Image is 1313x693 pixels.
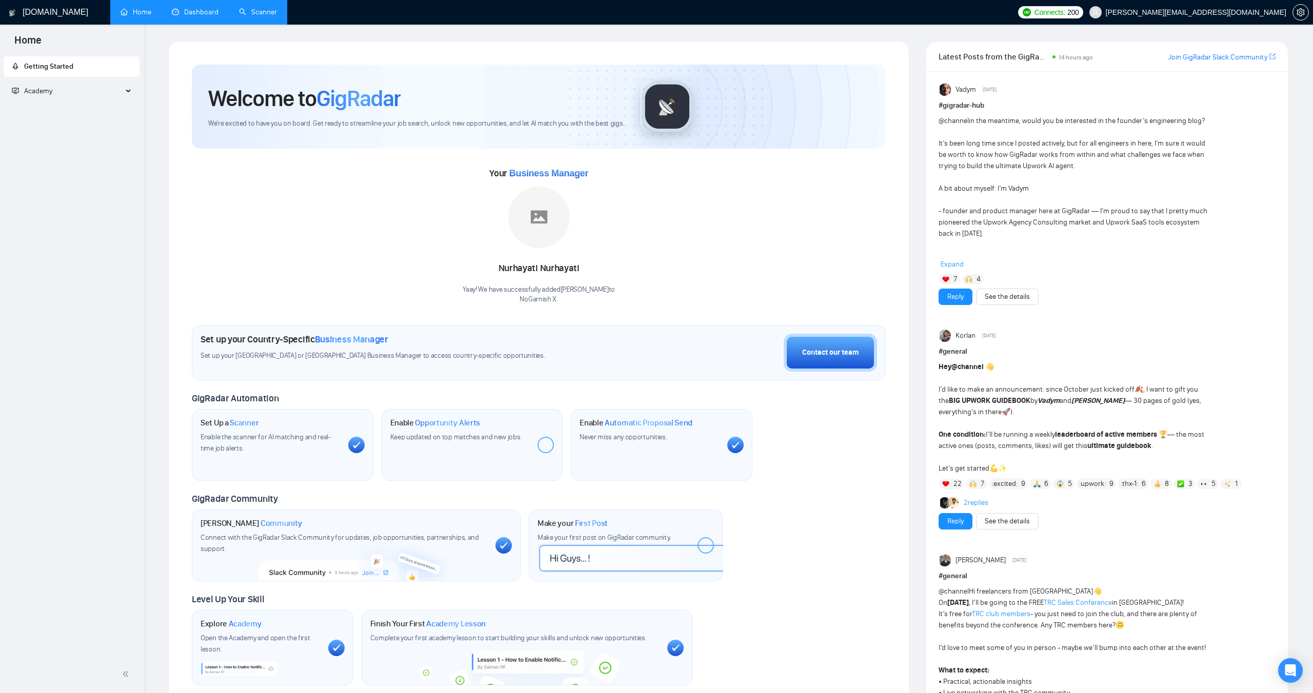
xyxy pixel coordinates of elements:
span: GigRadar Community [192,493,278,504]
span: 💪 [989,464,998,473]
a: Reply [947,516,964,527]
span: Latest Posts from the GigRadar Community [939,50,1049,63]
button: See the details [976,289,1039,305]
span: Scanner [230,418,258,428]
span: 22 [953,479,962,489]
div: Nurhayati Nurhayati [463,260,615,277]
span: 1 [1235,479,1238,489]
span: 🙃 [1116,621,1124,629]
a: TRC club members [972,609,1030,618]
h1: Enable [580,418,692,428]
span: Community [261,518,302,528]
span: 🏆 [1159,430,1167,439]
h1: [PERSON_NAME] [201,518,302,528]
img: placeholder.png [508,187,570,248]
span: Getting Started [24,62,73,71]
span: 6 [1044,479,1048,489]
span: [DATE] [1012,556,1026,565]
div: in the meantime, would you be interested in the founder’s engineering blog? It’s been long time s... [939,115,1208,341]
button: See the details [976,513,1039,529]
span: Connect with the GigRadar Slack Community for updates, job opportunities, partnerships, and support. [201,533,479,553]
img: 👍 [1154,480,1161,487]
span: Home [6,33,50,54]
span: :upwork: [1079,478,1106,490]
span: 7 [981,479,984,489]
img: slackcommunity-bg.png [258,534,455,581]
a: See the details [985,291,1030,302]
span: Set up your [GEOGRAPHIC_DATA] or [GEOGRAPHIC_DATA] Business Manager to access country-specific op... [201,351,607,361]
div: Open Intercom Messenger [1278,658,1303,683]
span: 4 [977,274,981,284]
span: Academy [229,619,262,629]
span: GigRadar Automation [192,393,278,404]
a: export [1269,52,1276,62]
span: @channel [951,362,984,371]
span: Level Up Your Skill [192,594,264,605]
img: upwork-logo.png [1023,8,1031,16]
h1: Enable [390,418,481,428]
a: homeHome [121,8,151,16]
a: Reply [947,291,964,302]
div: Contact our team [802,347,859,358]
img: 🙌 [965,276,972,283]
span: 6 [1142,479,1146,489]
span: 🚀 [1002,407,1010,416]
img: Korlan [940,330,952,342]
span: 🍂 [1135,385,1143,394]
span: @channel [939,116,969,125]
a: Join GigRadar Slack Community [1168,52,1267,63]
span: setting [1293,8,1308,16]
span: [DATE] [983,85,997,94]
span: Academy Lesson [426,619,486,629]
span: Automatic Proposal Send [605,418,692,428]
a: See the details [985,516,1030,527]
h1: Finish Your First [370,619,486,629]
img: ✅ [1177,480,1184,487]
span: 200 [1067,7,1079,18]
span: 3 [1188,479,1192,489]
h1: # general [939,570,1276,582]
span: @channel [939,587,969,596]
button: Reply [939,513,972,529]
img: 😱 [1057,480,1064,487]
span: Make your first post on GigRadar community. [538,533,671,542]
a: TRC Sales Conference [1044,598,1112,607]
strong: BIG UPWORK GUIDEBOOK [949,396,1030,405]
span: Never miss any opportunities. [580,433,667,441]
span: [PERSON_NAME] [956,555,1006,566]
strong: leaderboard of active members [1055,430,1157,439]
span: 9 [1109,479,1113,489]
img: ❤️ [942,480,949,487]
a: dashboardDashboard [172,8,218,16]
button: Contact our team [784,334,877,372]
p: NoGarnish X . [463,295,615,304]
span: Vadym [956,84,976,95]
img: Viktor Ostashevskyi [940,554,952,566]
span: Keep updated on top matches and new jobs. [390,433,522,441]
strong: [PERSON_NAME] [1071,396,1125,405]
span: 8 [1165,479,1169,489]
img: ❤️ [942,276,949,283]
span: Complete your first academy lesson to start building your skills and unlock new opportunities. [370,634,647,642]
img: 🙏 [1033,480,1041,487]
span: fund-projection-screen [12,87,19,94]
img: Zain [948,497,960,508]
h1: Set Up a [201,418,258,428]
span: First Post [575,518,608,528]
span: 👋 [1093,587,1102,596]
button: Reply [939,289,972,305]
div: I’d like to make an announcement: since October just kicked off , I want to gift you the by and —... [939,361,1208,474]
h1: # general [939,346,1276,357]
h1: Welcome to [208,85,401,112]
img: 🙌 [969,480,977,487]
span: double-left [122,669,132,679]
li: Getting Started [4,56,140,77]
strong: [DATE] [947,598,969,607]
span: GigRadar [316,85,401,112]
span: Business Manager [315,334,388,345]
button: setting [1292,4,1309,21]
span: 👋 [985,362,994,371]
strong: Vadym [1038,396,1060,405]
img: ✨ [1224,480,1231,487]
div: Yaay! We have successfully added [PERSON_NAME] to [463,285,615,304]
